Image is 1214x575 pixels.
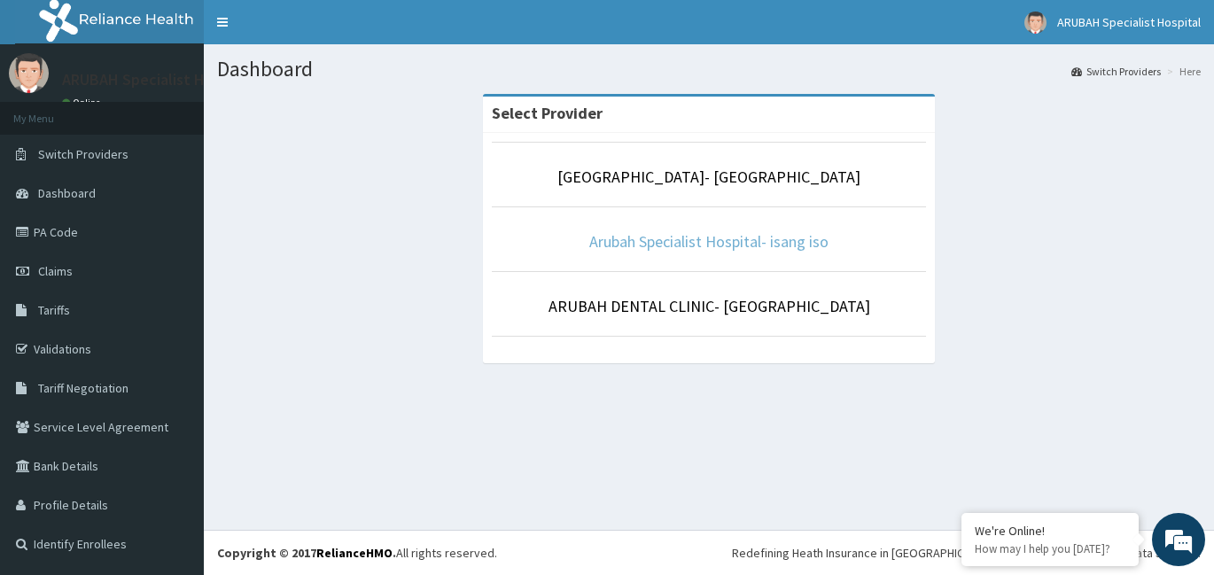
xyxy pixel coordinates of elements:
li: Here [1163,64,1201,79]
strong: Select Provider [492,103,603,123]
span: Claims [38,263,73,279]
div: We're Online! [975,523,1125,539]
p: ARUBAH Specialist Hospital [62,72,253,88]
span: Tariff Negotiation [38,380,128,396]
a: ARUBAH DENTAL CLINIC- [GEOGRAPHIC_DATA] [549,296,870,316]
img: User Image [1024,12,1047,34]
a: Arubah Specialist Hospital- isang iso [589,231,829,252]
p: How may I help you today? [975,541,1125,556]
footer: All rights reserved. [204,530,1214,575]
a: Online [62,97,105,109]
h1: Dashboard [217,58,1201,81]
img: User Image [9,53,49,93]
a: Switch Providers [1071,64,1161,79]
span: Tariffs [38,302,70,318]
span: Dashboard [38,185,96,201]
strong: Copyright © 2017 . [217,545,396,561]
div: Redefining Heath Insurance in [GEOGRAPHIC_DATA] using Telemedicine and Data Science! [732,544,1201,562]
a: RelianceHMO [316,545,393,561]
span: ARUBAH Specialist Hospital [1057,14,1201,30]
span: Switch Providers [38,146,128,162]
a: [GEOGRAPHIC_DATA]- [GEOGRAPHIC_DATA] [557,167,860,187]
